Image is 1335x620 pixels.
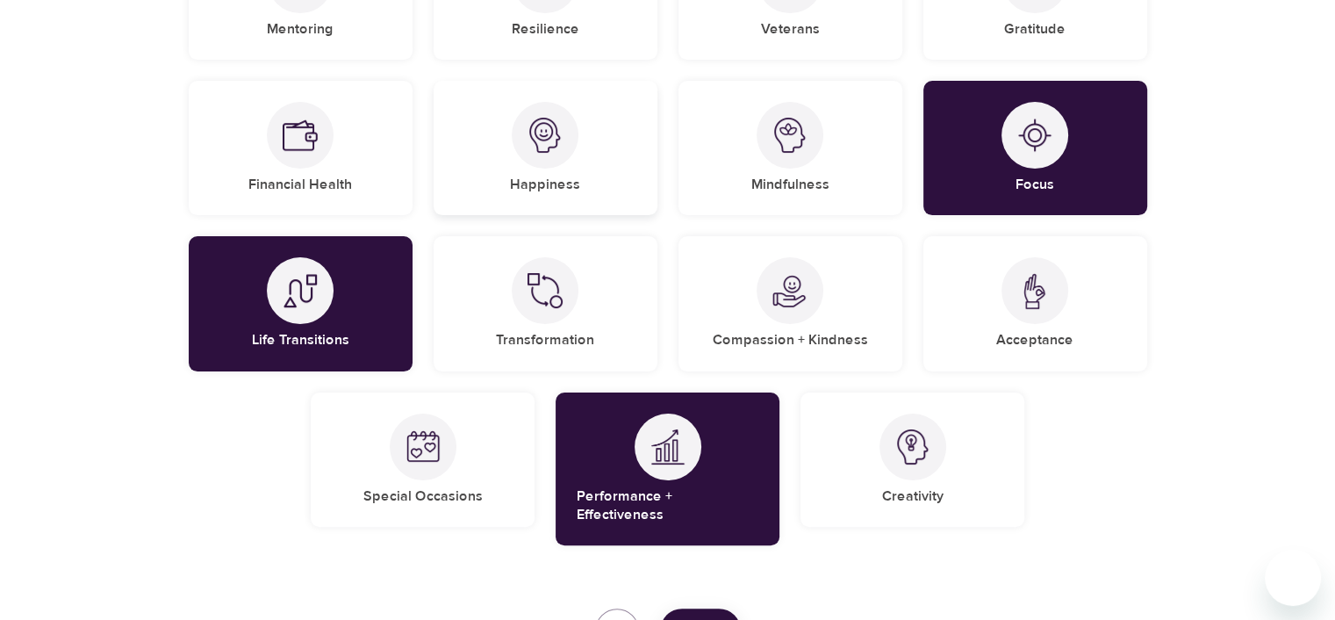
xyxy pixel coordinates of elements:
[283,118,318,153] img: Financial Health
[678,81,902,215] div: MindfulnessMindfulness
[434,81,657,215] div: HappinessHappiness
[751,176,829,194] h5: Mindfulness
[556,393,779,546] div: Performance + EffectivenessPerformance + Effectiveness
[1017,118,1052,153] img: Focus
[772,118,807,153] img: Mindfulness
[678,236,902,371] div: Compassion + KindnessCompassion + Kindness
[311,393,535,527] div: Special OccasionsSpecial Occasions
[252,331,349,350] h5: Life Transitions
[761,20,820,39] h5: Veterans
[363,487,483,506] h5: Special Occasions
[189,81,413,215] div: Financial HealthFinancial Health
[882,487,944,506] h5: Creativity
[996,331,1073,350] h5: Acceptance
[512,20,579,39] h5: Resilience
[650,429,685,465] img: Performance + Effectiveness
[267,20,334,39] h5: Mentoring
[772,273,807,308] img: Compassion + Kindness
[923,81,1147,215] div: FocusFocus
[283,273,318,308] img: Life Transitions
[713,331,868,350] h5: Compassion + Kindness
[528,273,563,308] img: Transformation
[1265,550,1321,606] iframe: Button to launch messaging window
[923,236,1147,371] div: AcceptanceAcceptance
[1017,273,1052,309] img: Acceptance
[434,236,657,371] div: TransformationTransformation
[528,118,563,153] img: Happiness
[1016,176,1054,194] h5: Focus
[510,176,580,194] h5: Happiness
[800,393,1024,527] div: CreativityCreativity
[406,429,441,465] img: Special Occasions
[895,429,930,465] img: Creativity
[496,331,594,350] h5: Transformation
[577,487,758,525] h5: Performance + Effectiveness
[1004,20,1066,39] h5: Gratitude
[189,236,413,371] div: Life TransitionsLife Transitions
[248,176,352,194] h5: Financial Health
